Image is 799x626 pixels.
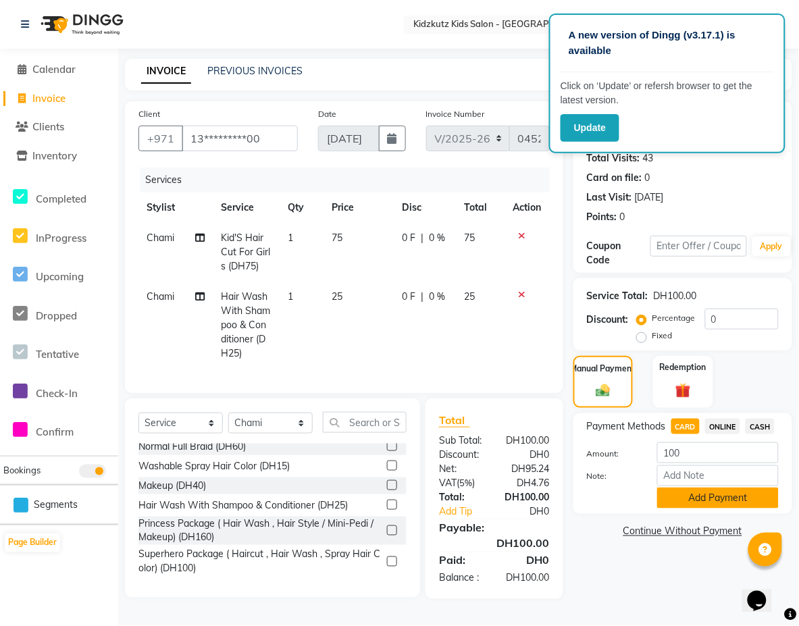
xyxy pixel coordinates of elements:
span: 25 [332,290,342,303]
th: Stylist [138,192,213,223]
div: Total Visits: [587,151,640,165]
div: Sub Total: [429,434,494,448]
div: Services [140,167,560,192]
span: Completed [36,192,86,205]
div: DH0 [494,448,560,462]
span: VAT [439,477,457,489]
div: 43 [643,151,654,165]
div: Hair Wash With Shampoo & Conditioner (DH25) [138,498,348,513]
span: Total [439,413,470,427]
span: Hair Wash With Shampoo & Conditioner (DH25) [221,290,270,359]
label: Amount: [577,448,648,460]
div: DH0 [505,504,560,519]
a: PREVIOUS INVOICES [207,65,303,77]
div: Princess Package ( Hair Wash , Hair Style / Mini-Pedi / Makeup) (DH160) [138,517,382,545]
div: Net: [429,462,494,476]
img: _cash.svg [592,383,614,399]
iframe: chat widget [742,572,785,612]
span: InProgress [36,232,86,244]
div: DH4.76 [494,476,560,490]
a: Continue Without Payment [576,525,790,539]
a: Invoice [3,91,115,107]
span: Inventory [32,149,77,162]
div: Coupon Code [587,239,651,267]
button: Update [561,114,619,142]
label: Invoice Number [426,108,485,120]
img: logo [34,5,127,43]
label: Note: [577,470,648,482]
div: DH100.00 [494,490,560,504]
div: [DATE] [635,190,664,205]
input: Amount [657,442,779,463]
div: Makeup (DH40) [138,479,206,493]
span: 5% [459,477,472,488]
label: Percentage [652,312,696,324]
span: CASH [746,419,775,434]
span: Check-In [36,387,78,400]
button: Page Builder [5,533,60,552]
div: Service Total: [587,289,648,303]
span: | [421,290,423,304]
div: Discount: [429,448,494,462]
th: Action [505,192,550,223]
th: Qty [280,192,324,223]
span: Bookings [3,465,41,475]
div: Card on file: [587,171,642,185]
label: Client [138,108,160,120]
span: 0 F [402,290,415,304]
th: Price [324,192,394,223]
div: Washable Spray Hair Color (DH15) [138,459,290,473]
div: DH100.00 [494,571,560,585]
div: Paid: [429,552,494,569]
span: Payment Methods [587,419,666,434]
a: INVOICE [141,59,191,84]
label: Fixed [652,330,673,342]
div: DH100.00 [494,434,560,448]
span: 75 [332,232,342,244]
span: 0 % [429,290,445,304]
input: Add Note [657,465,779,486]
span: Invoice [32,92,66,105]
div: ( ) [429,476,494,490]
span: Dropped [36,309,77,322]
input: Search by Name/Mobile/Email/Code [182,126,298,151]
th: Total [457,192,505,223]
input: Search or Scan [323,412,407,433]
a: Calendar [3,62,115,78]
div: Normal Full Braid (DH60) [138,440,246,454]
input: Enter Offer / Coupon Code [650,236,746,257]
div: DH100.00 [429,536,559,552]
div: Balance : [429,571,494,585]
a: Clients [3,120,115,135]
span: | [421,231,423,245]
div: Last Visit: [587,190,632,205]
div: Payable: [429,519,559,536]
label: Redemption [660,361,706,373]
span: Calendar [32,63,76,76]
span: Confirm [36,425,74,438]
div: Discount: [587,313,629,327]
span: Chami [147,290,174,303]
button: Apply [752,236,791,257]
th: Disc [394,192,456,223]
span: Tentative [36,348,79,361]
span: Upcoming [36,270,84,283]
span: Chami [147,232,174,244]
span: 25 [465,290,475,303]
span: 1 [288,290,293,303]
span: ONLINE [705,419,740,434]
p: A new version of Dingg (v3.17.1) is available [569,28,766,58]
p: Click on ‘Update’ or refersh browser to get the latest version. [561,79,774,107]
div: 0 [645,171,650,185]
label: Date [318,108,336,120]
span: Clients [32,120,64,133]
div: Points: [587,210,617,224]
div: Superhero Package ( Haircut , Hair Wash , Spray Hair Color) (DH100) [138,548,382,576]
button: Add Payment [657,488,779,508]
div: DH95.24 [494,462,560,476]
th: Service [213,192,279,223]
label: Manual Payment [571,363,636,375]
span: CARD [671,419,700,434]
button: +971 [138,126,183,151]
img: _gift.svg [671,382,695,400]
